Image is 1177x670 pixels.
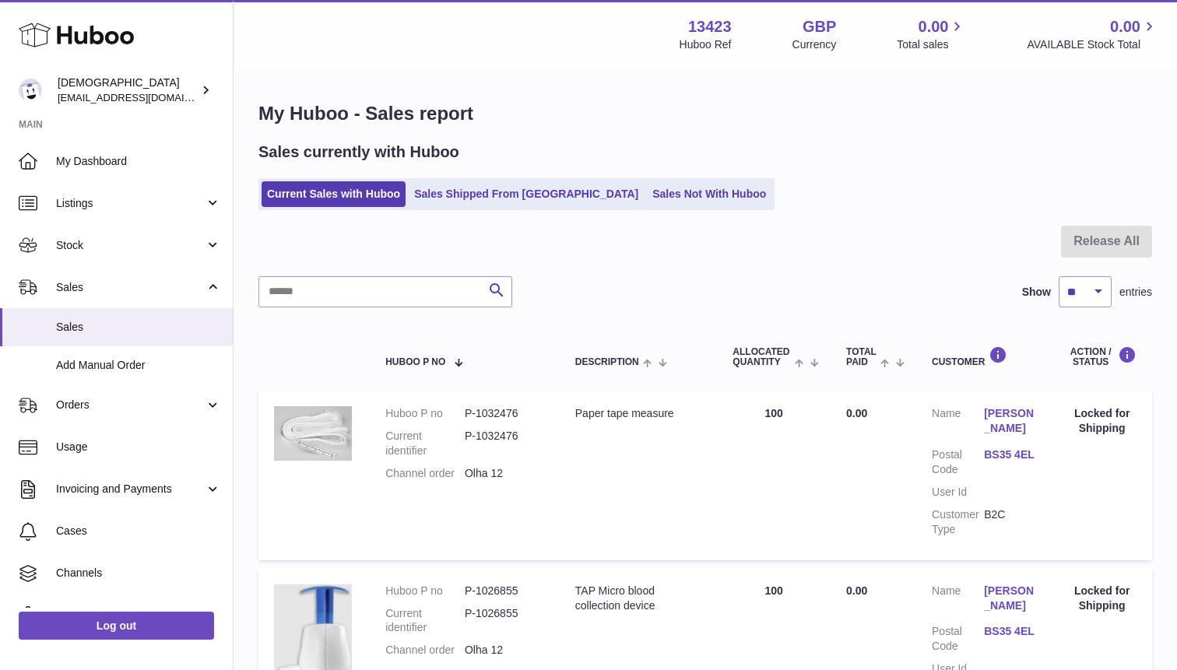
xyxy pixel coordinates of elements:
[385,357,445,367] span: Huboo P no
[680,37,732,52] div: Huboo Ref
[932,624,984,654] dt: Postal Code
[465,466,544,481] dd: Olha 12
[409,181,644,207] a: Sales Shipped From [GEOGRAPHIC_DATA]
[1119,285,1152,300] span: entries
[897,16,966,52] a: 0.00 Total sales
[385,606,465,636] dt: Current identifier
[932,346,1036,367] div: Customer
[56,320,221,335] span: Sales
[984,507,1036,537] dd: B2C
[465,584,544,598] dd: P-1026855
[262,181,406,207] a: Current Sales with Huboo
[897,37,966,52] span: Total sales
[56,196,205,211] span: Listings
[465,406,544,421] dd: P-1032476
[19,79,42,102] img: olgazyuz@outlook.com
[984,584,1036,613] a: [PERSON_NAME]
[56,440,221,454] span: Usage
[1027,16,1158,52] a: 0.00 AVAILABLE Stock Total
[575,584,702,613] div: TAP Micro blood collection device
[932,507,984,537] dt: Customer Type
[846,584,867,597] span: 0.00
[932,447,984,477] dt: Postal Code
[258,101,1152,126] h1: My Huboo - Sales report
[1022,285,1051,300] label: Show
[1067,584,1137,613] div: Locked for Shipping
[575,357,639,367] span: Description
[56,280,205,295] span: Sales
[465,643,544,658] dd: Olha 12
[792,37,837,52] div: Currency
[56,238,205,253] span: Stock
[56,154,221,169] span: My Dashboard
[274,406,352,461] img: 1739881904.png
[56,566,221,581] span: Channels
[932,406,984,440] dt: Name
[846,407,867,419] span: 0.00
[717,391,831,560] td: 100
[575,406,702,421] div: Paper tape measure
[58,91,229,103] span: [EMAIL_ADDRESS][DOMAIN_NAME]
[1027,37,1158,52] span: AVAILABLE Stock Total
[258,142,459,163] h2: Sales currently with Huboo
[19,612,214,640] a: Log out
[385,429,465,458] dt: Current identifier
[919,16,949,37] span: 0.00
[846,347,877,367] span: Total paid
[385,643,465,658] dt: Channel order
[984,406,1036,436] a: [PERSON_NAME]
[688,16,732,37] strong: 13423
[385,406,465,421] dt: Huboo P no
[733,347,790,367] span: ALLOCATED Quantity
[56,524,221,538] span: Cases
[56,358,221,373] span: Add Manual Order
[1067,346,1137,367] div: Action / Status
[56,482,205,496] span: Invoicing and Payments
[1067,406,1137,436] div: Locked for Shipping
[465,606,544,636] dd: P-1026855
[932,485,984,500] dt: User Id
[984,624,1036,639] a: BS35 4EL
[385,466,465,481] dt: Channel order
[1110,16,1140,37] span: 0.00
[58,75,198,105] div: [DEMOGRAPHIC_DATA]
[56,398,205,412] span: Orders
[647,181,771,207] a: Sales Not With Huboo
[803,16,836,37] strong: GBP
[465,429,544,458] dd: P-1032476
[932,584,984,617] dt: Name
[984,447,1036,462] a: BS35 4EL
[385,584,465,598] dt: Huboo P no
